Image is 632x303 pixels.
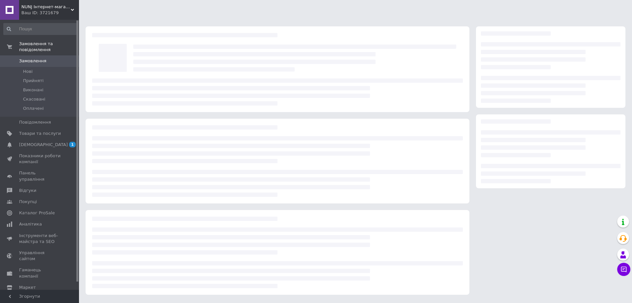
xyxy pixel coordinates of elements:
span: Товари та послуги [19,131,61,136]
span: Оплачені [23,106,44,111]
span: Каталог ProSale [19,210,55,216]
span: Нові [23,69,33,75]
span: Аналітика [19,221,42,227]
span: Управління сайтом [19,250,61,262]
span: Гаманець компанії [19,267,61,279]
span: Інструменти веб-майстра та SEO [19,233,61,245]
span: Замовлення [19,58,46,64]
span: Маркет [19,285,36,290]
span: Покупці [19,199,37,205]
span: 1 [69,142,76,147]
span: Відгуки [19,188,36,194]
span: Прийняті [23,78,43,84]
input: Пошук [3,23,78,35]
div: Ваш ID: 3721679 [21,10,79,16]
span: Панель управління [19,170,61,182]
span: [DEMOGRAPHIC_DATA] [19,142,68,148]
span: NUNJ Інтернет-магазин підшипників та ременів [21,4,71,10]
span: Скасовані [23,96,45,102]
span: Виконані [23,87,43,93]
span: Повідомлення [19,119,51,125]
button: Чат з покупцем [617,263,630,276]
span: Замовлення та повідомлення [19,41,79,53]
span: Показники роботи компанії [19,153,61,165]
